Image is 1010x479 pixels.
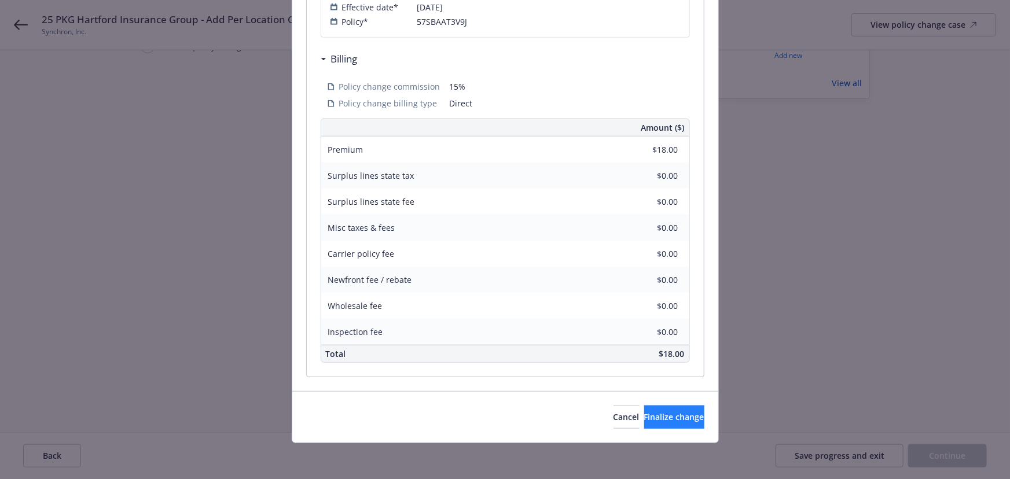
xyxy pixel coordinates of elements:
[417,1,443,13] span: [DATE]
[328,248,395,259] span: Carrier policy fee
[326,348,346,359] span: Total
[328,326,383,337] span: Inspection fee
[328,196,415,207] span: Surplus lines state fee
[659,348,685,359] span: $18.00
[328,170,414,181] span: Surplus lines state tax
[328,274,412,285] span: Newfront fee / rebate
[610,271,685,289] input: 0.00
[328,144,363,155] span: Premium
[610,167,685,185] input: 0.00
[610,193,685,211] input: 0.00
[610,245,685,263] input: 0.00
[610,297,685,315] input: 0.00
[450,97,683,109] span: Direct
[644,411,704,422] span: Finalize change
[610,219,685,237] input: 0.00
[328,222,395,233] span: Misc taxes & fees
[644,406,704,429] button: Finalize change
[331,51,358,67] h3: Billing
[328,300,383,311] span: Wholesale fee
[450,80,683,93] span: 15%
[321,51,358,67] div: Billing
[417,16,468,28] span: 57SBAAT3V9J
[342,16,369,28] span: Policy*
[610,141,685,159] input: 0.00
[610,323,685,341] input: 0.00
[641,121,685,134] span: Amount ($)
[342,1,399,13] span: Effective date*
[614,406,640,429] button: Cancel
[339,97,438,109] span: Policy change billing type
[339,80,440,93] span: Policy change commission
[614,411,640,422] span: Cancel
